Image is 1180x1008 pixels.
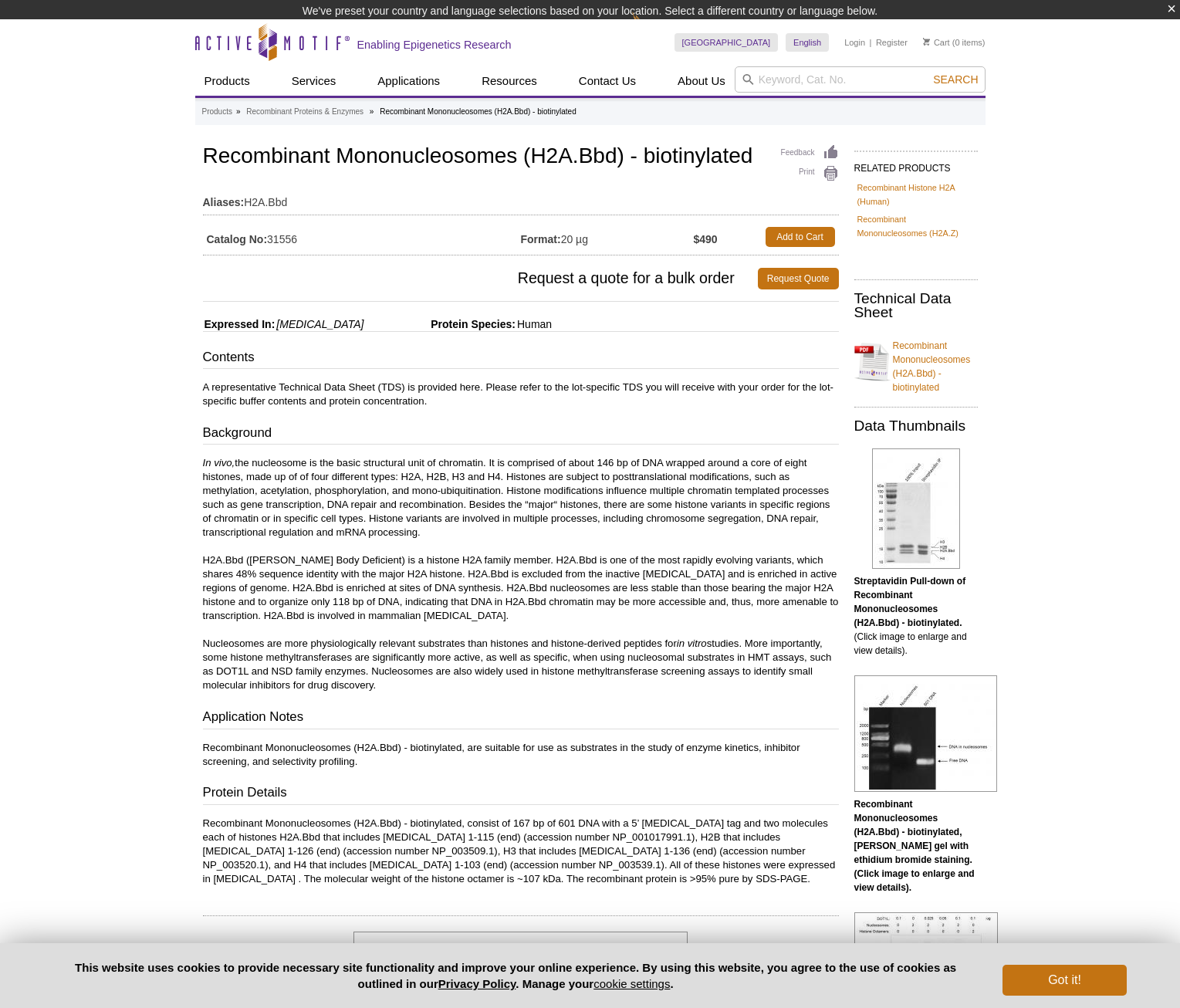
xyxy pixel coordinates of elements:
a: English [786,33,829,52]
a: Privacy Policy [438,977,516,990]
span: Protein Species: [367,318,516,330]
h3: Application Notes [203,708,839,729]
b: Recombinant Mononucleosomes (H2A.Bbd) - biotinylated, [PERSON_NAME] gel with ethidium bromide sta... [854,799,975,893]
h3: Contents [203,348,839,370]
span: Search [933,73,978,86]
button: Got it! [1002,965,1126,996]
span: Expressed In: [203,318,276,330]
li: » [236,107,241,116]
img: Change Here [632,12,673,48]
button: cookie settings [593,977,670,990]
img: Western Blot Analysis for Recombinant Mononucleosomes (H2A.Bbd) - biotinylated. [854,912,998,963]
button: Search [928,73,982,86]
h3: Background [203,424,839,445]
strong: Format: [521,232,561,246]
img: Your Cart [923,38,930,46]
a: Products [202,105,232,119]
a: Recombinant Histone H2A (Human) [857,181,975,208]
h2: Technical Data Sheet [854,292,978,320]
input: Keyword, Cat. No. [735,66,986,93]
strong: Catalog No: [207,232,268,246]
td: 20 µg [521,223,694,251]
i: [MEDICAL_DATA] [276,318,363,330]
img: Streptavidin Pull-down of Biotinylated Recombinant Mononucleosomes (H2A.Bbd) [872,448,960,569]
h2: RELATED PRODUCTS [854,151,978,178]
li: » [370,107,374,116]
td: H2A.Bbd [203,186,839,211]
a: Print [781,165,839,182]
a: Cart [923,37,950,48]
a: Services [282,66,346,96]
p: (Click image to enlarge and view details). [854,574,978,658]
strong: Aliases: [203,195,245,209]
li: | [870,33,872,52]
a: Recombinant Mononucleosomes (H2A.Bbd) - biotinylated [854,330,978,394]
h2: Enabling Epigenetics Research [357,38,512,52]
a: Recombinant Mononucleosomes (H2A.Z) [857,212,975,240]
a: Feedback [781,144,839,161]
p: This website uses cookies to provide necessary site functionality and improve your online experie... [54,959,978,992]
img: Recombinant Mononucleosomes (H2A.Bbd) - biotinylated, DNA gel. [854,675,997,792]
a: Login [844,37,865,48]
a: [GEOGRAPHIC_DATA] [675,33,779,52]
td: 31556 [203,223,521,251]
p: Recombinant Mononucleosomes (H2A.Bbd) - biotinylated, are suitable for use as substrates in the s... [203,741,839,769]
li: (0 items) [923,33,986,52]
a: Applications [368,66,449,96]
p: Recombinant Mononucleosomes (H2A.Bbd) - biotinylated, consist of 167 bp of 601 DNA with a 5’ [MED... [203,817,839,886]
a: Request Quote [758,268,839,289]
p: the nucleosome is the basic structural unit of chromatin. It is comprised of about 146 bp of DNA ... [203,456,839,692]
a: Recombinant Proteins & Enzymes [246,105,363,119]
h2: Data Thumbnails [854,419,978,433]
a: Contact Us [570,66,645,96]
a: Register [876,37,908,48]
p: A representative Technical Data Sheet (TDS) is provided here. Please refer to the lot-specific TD... [203,381,839,408]
span: Request a quote for a bulk order [203,268,758,289]
span: Human [516,318,552,330]
i: in vitro [677,638,707,649]
b: Streptavidin Pull-down of Recombinant Mononucleosomes (H2A.Bbd) - biotinylated. [854,576,966,628]
a: Products [195,66,259,96]
h1: Recombinant Mononucleosomes (H2A.Bbd) - biotinylated [203,144,839,171]
strong: $490 [693,232,717,246]
li: Recombinant Mononucleosomes (H2A.Bbd) - biotinylated [380,107,576,116]
h3: Protein Details [203,783,839,805]
a: About Us [668,66,735,96]
a: Resources [472,66,546,96]
a: Add to Cart [766,227,835,247]
i: In vivo, [203,457,235,468]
